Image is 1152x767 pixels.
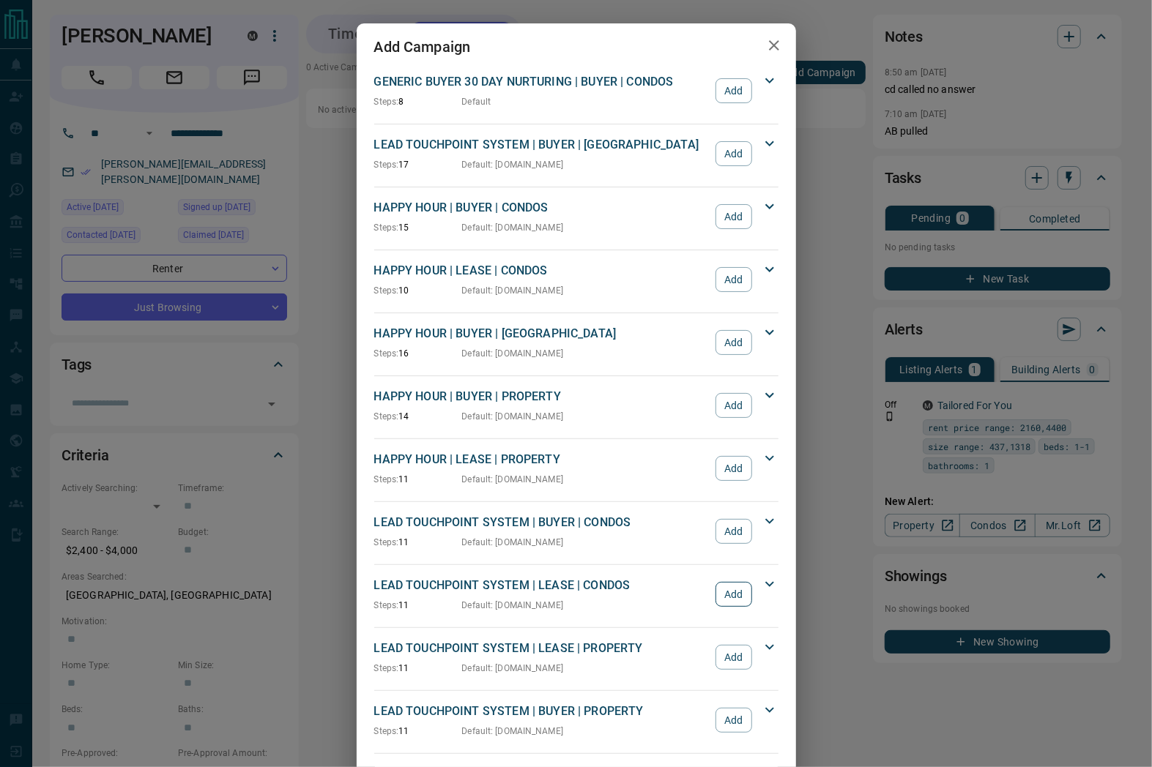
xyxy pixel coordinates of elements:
div: HAPPY HOUR | BUYER | PROPERTYSteps:14Default: [DOMAIN_NAME]Add [374,385,778,426]
span: Steps: [374,348,399,359]
button: Add [716,708,751,733]
div: GENERIC BUYER 30 DAY NURTURING | BUYER | CONDOSSteps:8DefaultAdd [374,70,778,111]
p: HAPPY HOUR | LEASE | PROPERTY [374,451,709,468]
span: Steps: [374,160,399,170]
p: 11 [374,536,462,549]
span: Steps: [374,726,399,736]
div: LEAD TOUCHPOINT SYSTEM | BUYER | [GEOGRAPHIC_DATA]Steps:17Default: [DOMAIN_NAME]Add [374,133,778,174]
p: GENERIC BUYER 30 DAY NURTURING | BUYER | CONDOS [374,73,709,91]
p: 11 [374,599,462,612]
p: LEAD TOUCHPOINT SYSTEM | BUYER | PROPERTY [374,703,709,720]
h2: Add Campaign [357,23,488,70]
p: HAPPY HOUR | BUYER | CONDOS [374,199,709,217]
p: 8 [374,95,462,108]
button: Add [716,267,751,292]
span: Steps: [374,600,399,610]
p: Default : [DOMAIN_NAME] [462,725,564,738]
p: Default : [DOMAIN_NAME] [462,599,564,612]
p: Default : [DOMAIN_NAME] [462,284,564,297]
div: LEAD TOUCHPOINT SYSTEM | LEASE | CONDOSSteps:11Default: [DOMAIN_NAME]Add [374,574,778,615]
button: Add [716,330,751,355]
button: Add [716,456,751,481]
p: LEAD TOUCHPOINT SYSTEM | LEASE | PROPERTY [374,640,709,657]
span: Steps: [374,663,399,673]
span: Steps: [374,474,399,484]
button: Add [716,519,751,544]
p: 11 [374,725,462,738]
p: Default : [DOMAIN_NAME] [462,221,564,234]
div: LEAD TOUCHPOINT SYSTEM | BUYER | PROPERTYSteps:11Default: [DOMAIN_NAME]Add [374,700,778,741]
p: Default : [DOMAIN_NAME] [462,662,564,675]
p: 14 [374,410,462,423]
span: Steps: [374,222,399,233]
p: LEAD TOUCHPOINT SYSTEM | BUYER | CONDOS [374,514,709,531]
span: Steps: [374,285,399,296]
div: HAPPY HOUR | LEASE | PROPERTYSteps:11Default: [DOMAIN_NAME]Add [374,448,778,489]
div: LEAD TOUCHPOINT SYSTEM | BUYER | CONDOSSteps:11Default: [DOMAIN_NAME]Add [374,511,778,552]
button: Add [716,582,751,607]
p: LEAD TOUCHPOINT SYSTEM | LEASE | CONDOS [374,577,709,594]
p: Default : [DOMAIN_NAME] [462,473,564,486]
span: Steps: [374,97,399,107]
p: 11 [374,662,462,675]
button: Add [716,204,751,229]
div: HAPPY HOUR | LEASE | CONDOSSteps:10Default: [DOMAIN_NAME]Add [374,259,778,300]
p: HAPPY HOUR | BUYER | PROPERTY [374,388,709,405]
p: Default : [DOMAIN_NAME] [462,347,564,360]
p: 16 [374,347,462,360]
p: 17 [374,158,462,171]
div: HAPPY HOUR | BUYER | CONDOSSteps:15Default: [DOMAIN_NAME]Add [374,196,778,237]
p: 10 [374,284,462,297]
div: LEAD TOUCHPOINT SYSTEM | LEASE | PROPERTYSteps:11Default: [DOMAIN_NAME]Add [374,637,778,678]
button: Add [716,141,751,166]
p: HAPPY HOUR | LEASE | CONDOS [374,262,709,280]
button: Add [716,393,751,418]
button: Add [716,645,751,670]
span: Steps: [374,537,399,547]
p: HAPPY HOUR | BUYER | [GEOGRAPHIC_DATA] [374,325,709,343]
p: 15 [374,221,462,234]
p: 11 [374,473,462,486]
p: Default [462,95,491,108]
p: Default : [DOMAIN_NAME] [462,536,564,549]
p: LEAD TOUCHPOINT SYSTEM | BUYER | [GEOGRAPHIC_DATA] [374,136,709,154]
p: Default : [DOMAIN_NAME] [462,410,564,423]
p: Default : [DOMAIN_NAME] [462,158,564,171]
div: HAPPY HOUR | BUYER | [GEOGRAPHIC_DATA]Steps:16Default: [DOMAIN_NAME]Add [374,322,778,363]
button: Add [716,78,751,103]
span: Steps: [374,411,399,422]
